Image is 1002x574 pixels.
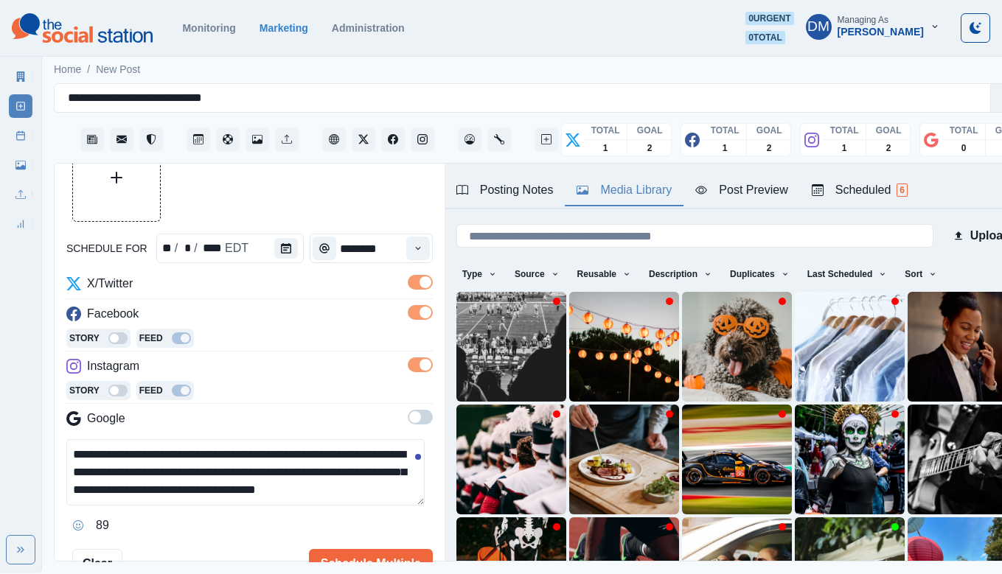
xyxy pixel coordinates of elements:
[156,234,304,263] div: schedule for
[87,62,90,77] span: /
[12,13,153,43] img: logoTextSVG.62801f218bc96a9b266caa72a09eb111.svg
[695,181,787,199] div: Post Preview
[87,357,139,375] p: Instagram
[69,384,100,397] p: Story
[80,127,104,151] a: Stream
[569,292,679,402] img: fjxkvrsc2edfillvg7d5
[876,124,902,137] p: GOAL
[275,127,299,151] button: Uploads
[643,262,718,286] button: Description
[571,262,637,286] button: Reusable
[899,262,943,286] button: Sort
[961,141,967,155] p: 0
[509,262,566,286] button: Source
[66,514,90,537] button: Opens Emoji Picker
[160,239,173,253] div: schedule for
[456,405,566,514] img: jvb8gvgbq84zhsyuirc6
[456,262,503,286] button: Type
[830,124,859,137] p: TOTAL
[332,22,405,34] a: Administration
[807,9,829,44] div: Darwin Manalo
[458,127,481,151] button: Dashboard
[897,183,908,197] span: 6
[313,237,336,260] button: Time
[187,127,210,151] button: Post Schedule
[139,332,163,345] p: Feed
[456,292,566,402] img: q70tmpcq0i4xqypp44lc
[406,237,430,260] button: Time
[216,127,240,151] button: Content Pool
[274,238,298,259] button: schedule for
[9,65,32,88] a: Marketing Summary
[838,26,924,38] div: [PERSON_NAME]
[352,127,375,151] button: Twitter
[69,332,100,345] p: Story
[260,22,308,34] a: Marketing
[139,127,163,151] a: Reviews
[569,405,679,514] img: prngekpf782mtlvagfg3
[87,410,125,427] p: Google
[456,181,554,199] div: Posting Notes
[9,183,32,206] a: Uploads
[637,124,663,137] p: GOAL
[812,181,908,199] div: Scheduled
[182,22,235,34] a: Monitoring
[96,517,109,534] p: 89
[487,127,511,151] button: Administration
[310,234,433,263] div: Time
[711,124,740,137] p: TOTAL
[767,141,772,155] p: 2
[6,535,35,564] button: Expand
[647,141,653,155] p: 2
[745,31,785,44] span: 0 total
[9,153,32,177] a: Media Library
[110,127,133,151] button: Messages
[9,124,32,147] a: Post Schedule
[322,127,346,151] button: Client Website
[577,181,672,199] div: Media Library
[199,239,223,253] div: schedule for
[381,127,405,151] button: Facebook
[160,239,250,257] div: Date
[246,127,269,151] button: Media Library
[9,212,32,236] a: Review Summary
[411,127,434,151] button: Instagram
[724,262,796,286] button: Duplicates
[9,94,32,118] a: New Post
[96,62,140,77] a: New Post
[591,124,620,137] p: TOTAL
[54,62,81,77] a: Home
[795,405,905,514] img: vdbzyyaaj0pwww7wmsru
[535,127,558,151] button: Create New Post
[139,384,163,397] p: Feed
[756,124,782,137] p: GOAL
[961,13,990,43] button: Toggle Mode
[603,141,608,155] p: 1
[310,234,433,263] input: Select Time
[87,275,133,293] p: X/Twitter
[682,405,792,514] img: effmftta3hdhhq4k8mdu
[794,12,952,41] button: Managing As[PERSON_NAME]
[950,124,978,137] p: TOTAL
[66,241,147,256] label: schedule for
[801,262,894,286] button: Last Scheduled
[87,305,139,323] p: Facebook
[886,141,891,155] p: 2
[723,141,728,155] p: 1
[842,141,847,155] p: 1
[795,292,905,402] img: l4v4v6mj3ebhhe20hsi7
[223,239,250,257] div: schedule for
[192,239,198,257] div: /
